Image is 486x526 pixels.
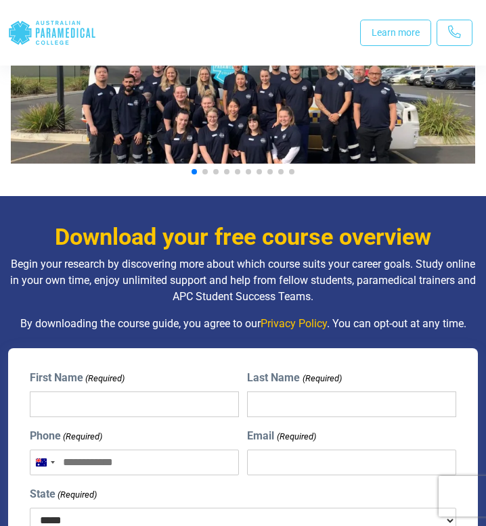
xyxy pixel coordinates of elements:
[30,450,59,475] button: Selected country
[62,430,103,444] span: (Required)
[275,430,316,444] span: (Required)
[257,169,262,174] span: Go to slide 7
[247,428,315,444] label: Email
[267,169,273,174] span: Go to slide 8
[213,169,219,174] span: Go to slide 3
[85,372,125,385] span: (Required)
[224,169,229,174] span: Go to slide 4
[192,169,197,174] span: Go to slide 1
[278,169,284,174] span: Go to slide 9
[235,169,240,174] span: Go to slide 5
[57,488,97,502] span: (Required)
[289,169,294,174] span: Go to slide 10
[8,256,478,305] p: Begin your research by discovering more about which course suits your career goals. Study online ...
[11,13,475,169] div: 1 / 10
[30,486,97,502] label: State
[8,316,478,332] p: By downloading the course guide, you agree to our . You can opt-out at any time.
[261,317,327,330] a: Privacy Policy
[360,20,431,46] a: Learn more
[8,11,96,55] div: Australian Paramedical College
[301,372,342,385] span: (Required)
[30,370,125,386] label: First Name
[11,13,475,164] img: Australian Paramedical College students completing their Clinical Workshop in NSW.
[246,169,251,174] span: Go to slide 6
[8,223,478,251] h3: Download your free course overview
[202,169,208,174] span: Go to slide 2
[247,370,341,386] label: Last Name
[30,428,102,444] label: Phone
